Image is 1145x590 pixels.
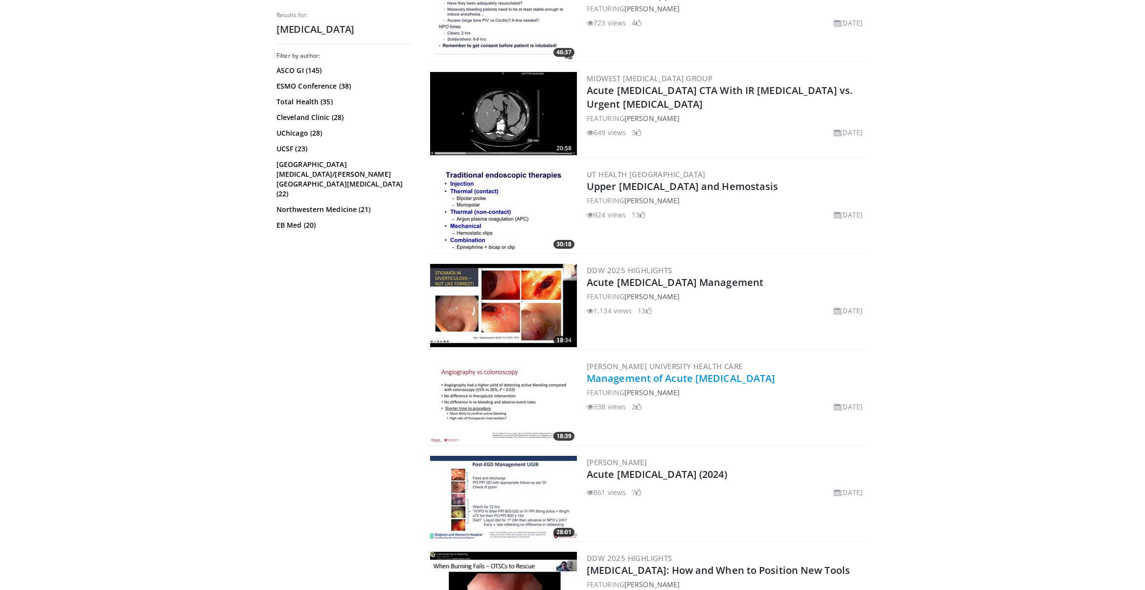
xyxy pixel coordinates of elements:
[587,113,867,123] div: FEATURING
[632,127,641,138] li: 3
[587,276,763,289] a: Acute [MEDICAL_DATA] Management
[276,11,413,19] p: Results for:
[587,265,672,275] a: DDW 2025 Highlights
[632,210,645,220] li: 13
[587,361,742,371] a: [PERSON_NAME] University Health Care
[834,210,863,220] li: [DATE]
[276,97,411,107] a: Total Health (35)
[624,580,680,589] a: [PERSON_NAME]
[430,264,577,347] a: 19:34
[587,180,779,193] a: Upper [MEDICAL_DATA] and Hemostasis
[587,195,867,206] div: FEATURING
[587,387,867,398] div: FEATURING
[624,292,680,301] a: [PERSON_NAME]
[430,168,577,251] a: 30:18
[587,127,626,138] li: 649 views
[553,144,574,153] span: 20:58
[430,456,577,539] a: 28:01
[834,18,863,28] li: [DATE]
[430,72,577,155] img: 5681a279-921c-4786-b860-b743d6daad17.300x170_q85_crop-smart_upscale.jpg
[587,401,626,412] li: 338 views
[638,306,651,316] li: 13
[276,66,411,75] a: ASCO GI (145)
[276,52,413,60] h3: Filter by author:
[276,113,411,122] a: Cleveland Clinic (28)
[624,388,680,397] a: [PERSON_NAME]
[587,3,867,14] div: FEATURING
[834,401,863,412] li: [DATE]
[587,372,775,385] a: Management of Acute [MEDICAL_DATA]
[587,291,867,302] div: FEATURING
[276,205,411,214] a: Northwestern Medicine (21)
[587,210,626,220] li: 924 views
[587,84,852,111] a: Acute [MEDICAL_DATA] CTA With IR [MEDICAL_DATA] vs. Urgent [MEDICAL_DATA]
[587,73,712,83] a: Midwest [MEDICAL_DATA] Group
[430,264,577,347] img: 6beb765f-0e68-4c9c-bddf-f9f1f569a165.300x170_q85_crop-smart_upscale.jpg
[834,306,863,316] li: [DATE]
[587,553,672,563] a: DDW 2025 Highlights
[430,360,577,443] img: c4470533-bdc7-46f9-9b7a-8796558db807.300x170_q85_crop-smart_upscale.jpg
[553,432,574,441] span: 18:39
[587,306,632,316] li: 1,134 views
[430,168,577,251] img: 796277c6-819d-4436-b2ad-e8bcced22745.300x170_q85_crop-smart_upscale.jpg
[553,48,574,57] span: 46:37
[430,360,577,443] a: 18:39
[430,456,577,539] img: f6703af5-2602-4be7-8d56-e29996f704cd.300x170_q85_crop-smart_upscale.jpg
[430,72,577,155] a: 20:58
[624,196,680,205] a: [PERSON_NAME]
[834,127,863,138] li: [DATE]
[587,457,647,467] a: [PERSON_NAME]
[276,81,411,91] a: ESMO Conference (38)
[553,336,574,345] span: 19:34
[276,23,413,36] h2: [MEDICAL_DATA]
[587,169,706,179] a: UT Health [GEOGRAPHIC_DATA]
[553,528,574,537] span: 28:01
[587,468,727,481] a: Acute [MEDICAL_DATA] (2024)
[632,487,641,497] li: 7
[276,160,411,199] a: [GEOGRAPHIC_DATA][MEDICAL_DATA]/[PERSON_NAME][GEOGRAPHIC_DATA][MEDICAL_DATA] (22)
[553,240,574,249] span: 30:18
[834,487,863,497] li: [DATE]
[632,401,641,412] li: 2
[624,114,680,123] a: [PERSON_NAME]
[587,564,850,577] a: [MEDICAL_DATA]: How and When to Position New Tools
[587,18,626,28] li: 723 views
[276,220,411,230] a: EB Med (20)
[276,128,411,138] a: UChicago (28)
[587,487,626,497] li: 861 views
[276,144,411,154] a: UCSF (23)
[624,4,680,13] a: [PERSON_NAME]
[587,579,867,590] div: FEATURING
[632,18,641,28] li: 4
